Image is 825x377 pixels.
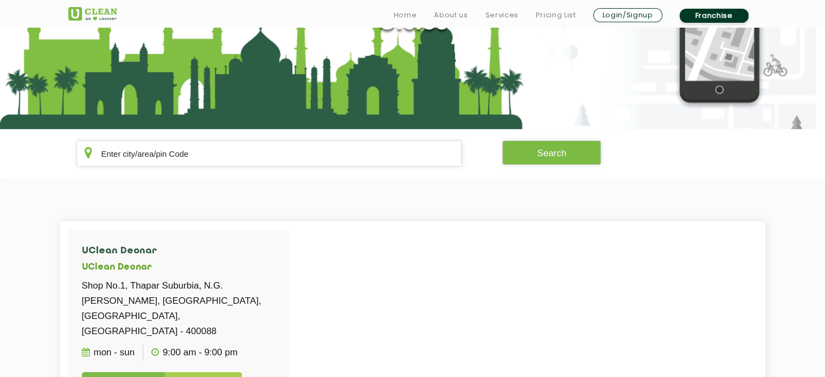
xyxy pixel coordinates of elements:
[593,8,662,22] a: Login/Signup
[82,345,135,360] p: Mon - Sun
[151,345,238,360] p: 9:00 AM - 9:00 PM
[536,9,576,22] a: Pricing List
[82,278,275,339] p: Shop No.1, Thapar Suburbia, N.G. [PERSON_NAME], [GEOGRAPHIC_DATA], [GEOGRAPHIC_DATA], [GEOGRAPHIC...
[68,7,117,21] img: UClean Laundry and Dry Cleaning
[434,9,468,22] a: About us
[680,9,749,23] a: Franchise
[82,263,275,273] h5: UClean Deonar
[82,246,275,257] h4: UClean Deonar
[394,9,417,22] a: Home
[76,140,462,167] input: Enter city/area/pin Code
[502,140,601,165] button: Search
[485,9,518,22] a: Services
